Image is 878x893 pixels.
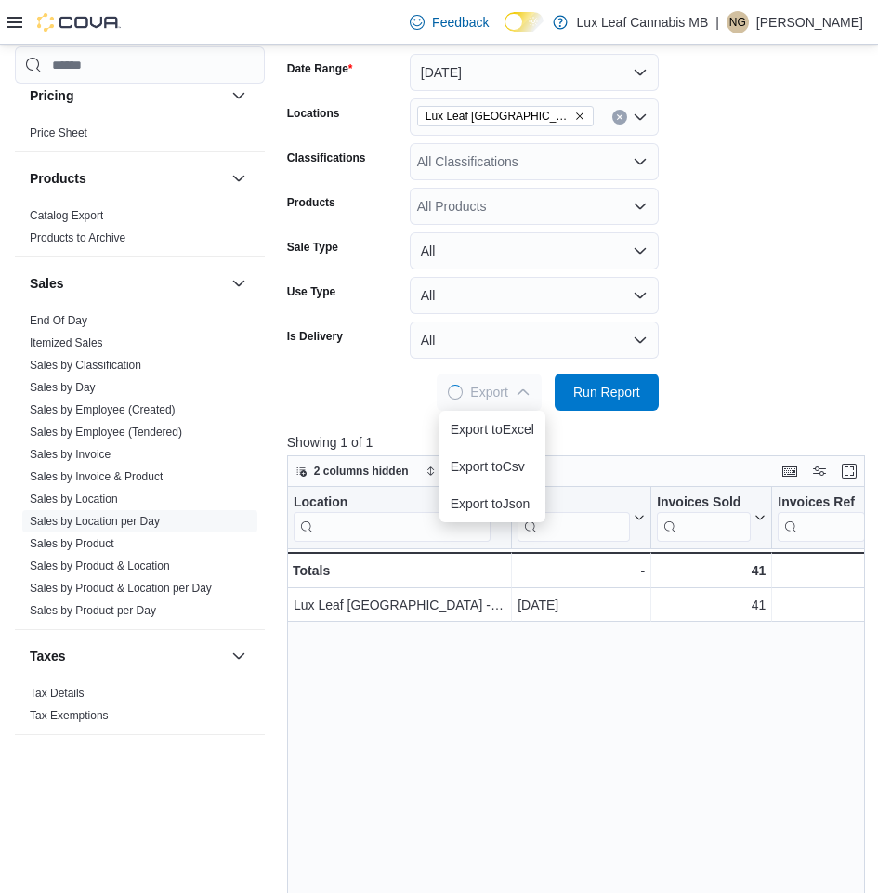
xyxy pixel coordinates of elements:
span: Export to Excel [451,422,534,437]
button: Run Report [555,374,659,411]
div: Lux Leaf [GEOGRAPHIC_DATA] - [GEOGRAPHIC_DATA][PERSON_NAME] [294,594,505,616]
a: Sales by Employee (Tendered) [30,426,182,439]
div: Nicole Gorvichuk [727,11,749,33]
div: Location [294,494,491,512]
p: | [715,11,719,33]
a: Catalog Export [30,209,103,222]
button: Export toCsv [439,448,545,485]
button: Date [518,494,645,542]
span: Export to Csv [451,459,534,474]
span: Lux Leaf Winnipeg - St. James [417,106,594,126]
a: Sales by Employee (Created) [30,403,176,416]
button: Pricing [228,85,250,107]
span: Sales by Employee (Created) [30,402,176,417]
span: Products to Archive [30,230,125,245]
label: Is Delivery [287,329,343,344]
span: Sales by Location [30,492,118,506]
label: Sale Type [287,240,338,255]
button: All [410,322,659,359]
div: Invoices Sold [657,494,751,542]
button: Products [30,169,224,188]
button: Open list of options [633,199,648,214]
span: Sales by Product per Day [30,603,156,618]
button: Sales [228,272,250,295]
button: Open list of options [633,154,648,169]
button: Remove Lux Leaf Winnipeg - St. James from selection in this group [574,111,585,122]
img: Cova [37,13,121,32]
span: Itemized Sales [30,335,103,350]
span: Sales by Invoice [30,447,111,462]
button: LoadingExport [437,374,541,411]
div: Taxes [15,682,265,734]
a: Sales by Classification [30,359,141,372]
button: Open list of options [633,110,648,125]
label: Products [287,195,335,210]
a: Sales by Product per Day [30,604,156,617]
p: Lux Leaf Cannabis MB [577,11,709,33]
span: Feedback [432,13,489,32]
a: End Of Day [30,314,87,327]
div: Location [294,494,491,542]
span: Tax Details [30,686,85,701]
h3: Sales [30,274,64,293]
span: Sales by Day [30,380,96,395]
h3: Pricing [30,86,73,105]
div: Invoices Ref [778,494,864,512]
button: Enter fullscreen [838,460,860,482]
span: Sales by Location per Day [30,514,160,529]
a: Sales by Day [30,381,96,394]
div: 41 [657,559,766,582]
div: - [518,559,645,582]
button: Sort fields [418,460,501,482]
a: Sales by Product & Location [30,559,170,572]
button: 2 columns hidden [288,460,416,482]
span: Dark Mode [505,32,505,33]
span: Export [448,374,530,411]
span: End Of Day [30,313,87,328]
a: Tax Exemptions [30,709,109,722]
button: All [410,232,659,269]
span: Sales by Classification [30,358,141,373]
label: Date Range [287,61,353,76]
button: Keyboard shortcuts [779,460,801,482]
a: Price Sheet [30,126,87,139]
button: Invoices Sold [657,494,766,542]
span: Sales by Product [30,536,114,551]
div: Date [518,494,630,512]
h3: Products [30,169,86,188]
a: Itemized Sales [30,336,103,349]
button: [DATE] [410,54,659,91]
a: Sales by Product [30,537,114,550]
a: Sales by Invoice & Product [30,470,163,483]
span: Loading [445,382,466,403]
a: Feedback [402,4,496,41]
div: Pricing [15,122,265,151]
button: Pricing [30,86,224,105]
button: Display options [808,460,831,482]
button: Sales [30,274,224,293]
a: Sales by Invoice [30,448,111,461]
button: Clear input [612,110,627,125]
a: Tax Details [30,687,85,700]
button: Taxes [228,645,250,667]
span: Sales by Employee (Tendered) [30,425,182,440]
div: Totals [293,559,505,582]
a: Sales by Product & Location per Day [30,582,212,595]
div: Invoices Ref [778,494,864,542]
button: Products [228,167,250,190]
input: Dark Mode [505,12,544,32]
button: Export toExcel [439,411,545,448]
a: Products to Archive [30,231,125,244]
span: Tax Exemptions [30,708,109,723]
span: Sales by Product & Location [30,558,170,573]
label: Use Type [287,284,335,299]
span: Catalog Export [30,208,103,223]
button: Location [294,494,505,542]
span: 2 columns hidden [314,464,409,479]
div: Sales [15,309,265,629]
div: Invoices Sold [657,494,751,512]
span: Run Report [573,383,640,401]
button: Export toJson [439,485,545,522]
a: Sales by Location per Day [30,515,160,528]
span: Price Sheet [30,125,87,140]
